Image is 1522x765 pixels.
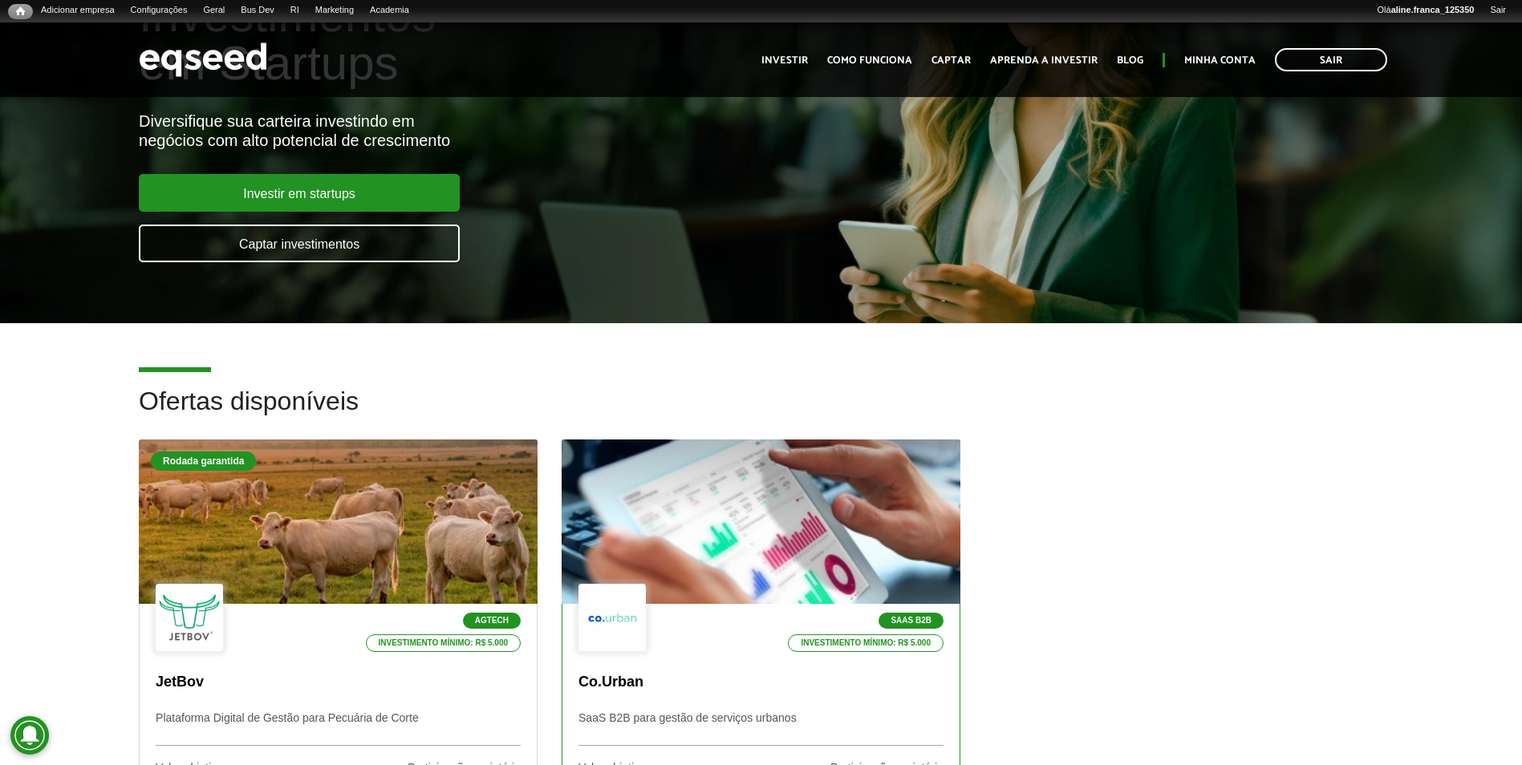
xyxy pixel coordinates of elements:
[307,4,362,17] a: Marketing
[1275,48,1387,71] a: Sair
[1184,55,1256,66] a: Minha conta
[139,225,460,262] a: Captar investimentos
[233,4,282,17] a: Bus Dev
[463,613,521,629] p: Agtech
[139,111,876,150] div: Diversifique sua carteira investindo em negócios com alto potencial de crescimento
[151,451,256,471] div: Rodada garantida
[931,55,971,66] a: Captar
[33,4,123,17] a: Adicionar empresa
[990,55,1098,66] a: Aprenda a investir
[761,55,808,66] a: Investir
[578,711,944,746] p: SaaS B2B para gestão de serviços urbanos
[879,613,944,629] p: SaaS B2B
[827,55,912,66] a: Como funciona
[139,38,267,81] img: EqSeed
[1391,5,1475,14] strong: aline.franca_125350
[366,634,522,652] p: Investimento mínimo: R$ 5.000
[156,711,521,746] p: Plataforma Digital de Gestão para Pecuária de Corte
[195,4,233,17] a: Geral
[139,174,460,212] a: Investir em startups
[1370,4,1483,17] a: Oláaline.franca_125350
[139,387,1383,439] h2: Ofertas disponíveis
[282,4,307,17] a: RI
[788,634,944,652] p: Investimento mínimo: R$ 5.000
[1482,4,1514,17] a: Sair
[1117,55,1143,66] a: Blog
[8,4,33,19] a: Início
[156,674,521,691] p: JetBov
[123,4,196,17] a: Configurações
[578,674,944,691] p: Co.Urban
[16,6,25,17] span: Início
[362,4,417,17] a: Academia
